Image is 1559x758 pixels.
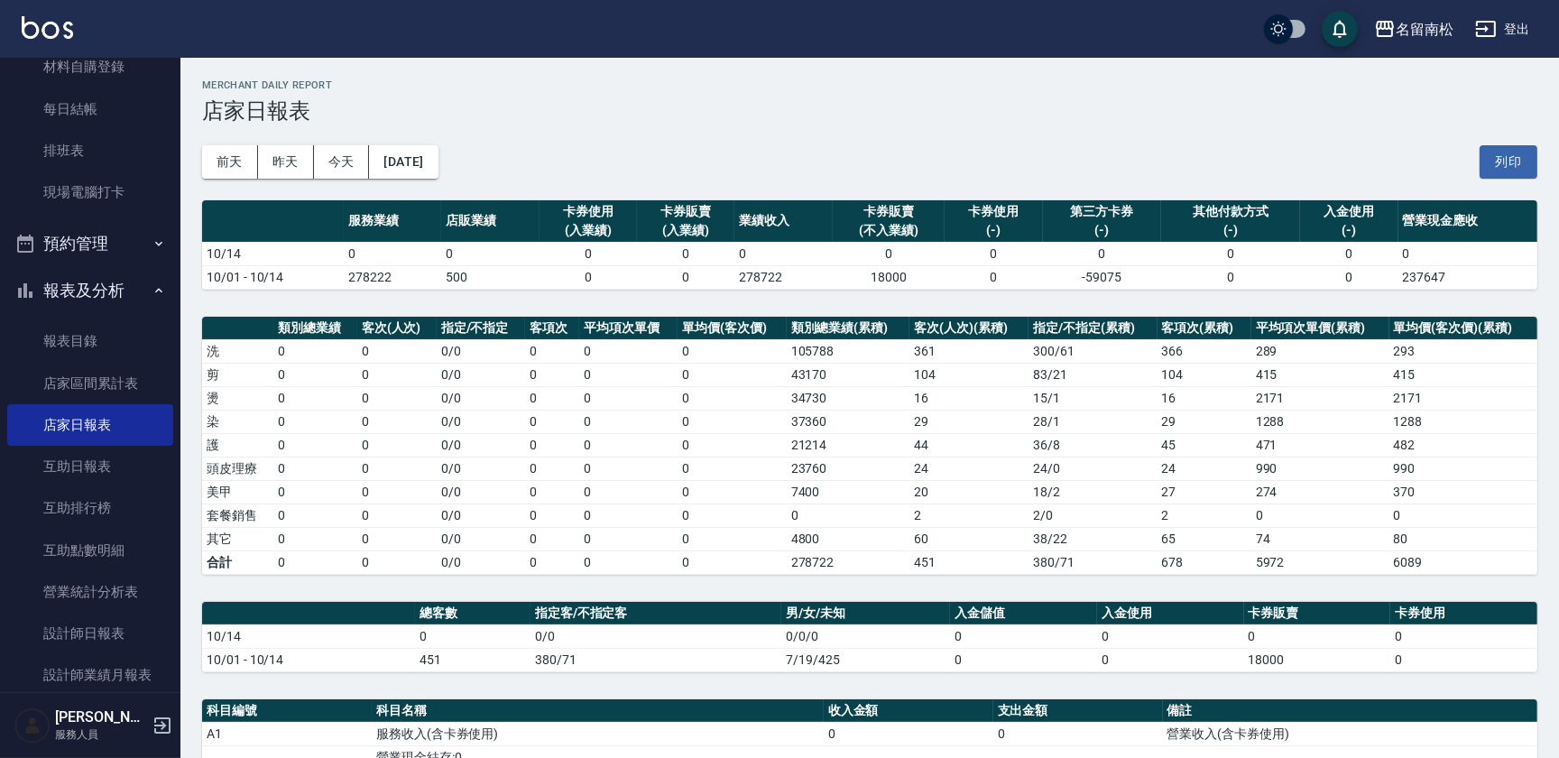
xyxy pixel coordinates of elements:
a: 店家日報表 [7,404,173,446]
td: 0 [273,480,357,504]
td: 278722 [734,265,832,289]
div: 其他付款方式 [1166,202,1296,221]
td: 0 [357,433,437,457]
td: 274 [1251,480,1389,504]
td: 剪 [202,363,273,386]
td: 65 [1158,527,1251,550]
td: 0 [540,242,637,265]
div: 入金使用 [1305,202,1393,221]
td: 0 [824,722,993,745]
td: 燙 [202,386,273,410]
td: 0 [1390,648,1537,671]
button: save [1322,11,1358,47]
td: 990 [1251,457,1389,480]
div: 名留南松 [1396,18,1453,41]
div: (-) [949,221,1038,240]
td: 0 [525,550,579,574]
td: 0 [993,722,1163,745]
td: 0 [1300,265,1398,289]
td: 0 [525,339,579,363]
td: 0 [678,550,786,574]
td: 0 [273,386,357,410]
td: 0 [1097,624,1244,648]
th: 營業現金應收 [1398,200,1537,243]
td: 278222 [344,265,441,289]
button: 前天 [202,145,258,179]
td: 0 / 0 [437,504,525,527]
td: 24 [1158,457,1251,480]
td: 0 [678,410,786,433]
td: 0 [579,339,678,363]
td: 0 [579,504,678,527]
td: 0 [945,242,1042,265]
td: 366 [1158,339,1251,363]
td: 0 [273,410,357,433]
td: 合計 [202,550,273,574]
td: 5972 [1251,550,1389,574]
td: 0 / 0 [437,386,525,410]
td: 471 [1251,433,1389,457]
td: 0 / 0 [437,363,525,386]
td: 2 / 0 [1029,504,1157,527]
td: 45 [1158,433,1251,457]
a: 店家區間累計表 [7,363,173,404]
h3: 店家日報表 [202,98,1537,124]
td: 0 [357,527,437,550]
a: 互助點數明細 [7,530,173,571]
td: A1 [202,722,372,745]
td: 300 / 61 [1029,339,1157,363]
td: 0 [678,339,786,363]
td: 0 [1043,242,1161,265]
th: 業績收入 [734,200,832,243]
td: 0 [637,242,734,265]
td: 洗 [202,339,273,363]
button: 名留南松 [1367,11,1461,48]
th: 收入金額 [824,699,993,723]
td: 0 [357,363,437,386]
td: 500 [441,265,539,289]
td: 24 / 0 [1029,457,1157,480]
td: 0 [1161,265,1300,289]
button: 昨天 [258,145,314,179]
td: 0 [525,433,579,457]
th: 單均價(客次價) [678,317,786,340]
td: 237647 [1398,265,1537,289]
button: 登出 [1468,13,1537,46]
td: 104 [909,363,1029,386]
td: 293 [1389,339,1537,363]
th: 男/女/未知 [781,602,950,625]
button: 預約管理 [7,220,173,267]
div: 卡券使用 [544,202,632,221]
div: (入業績) [544,221,632,240]
div: (-) [1305,221,1393,240]
th: 支出金額 [993,699,1163,723]
td: 0 [579,457,678,480]
td: 0 [579,363,678,386]
td: 278722 [787,550,910,574]
th: 客次(人次)(累積) [909,317,1029,340]
td: 0 [1389,504,1537,527]
td: 43170 [787,363,910,386]
td: 0 / 0 [437,527,525,550]
td: -59075 [1043,265,1161,289]
td: 28 / 1 [1029,410,1157,433]
td: 18 / 2 [1029,480,1157,504]
td: 38 / 22 [1029,527,1157,550]
td: 美甲 [202,480,273,504]
td: 990 [1389,457,1537,480]
td: 0 [525,457,579,480]
td: 36 / 8 [1029,433,1157,457]
td: 0 [525,504,579,527]
td: 0 [1244,624,1391,648]
div: (入業績) [641,221,730,240]
td: 15 / 1 [1029,386,1157,410]
th: 類別總業績(累積) [787,317,910,340]
h2: Merchant Daily Report [202,79,1537,91]
th: 指定/不指定(累積) [1029,317,1157,340]
td: 0 [579,433,678,457]
a: 互助日報表 [7,446,173,487]
td: 0 [357,457,437,480]
td: 6089 [1389,550,1537,574]
td: 0 / 0 [437,480,525,504]
th: 科目編號 [202,699,372,723]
